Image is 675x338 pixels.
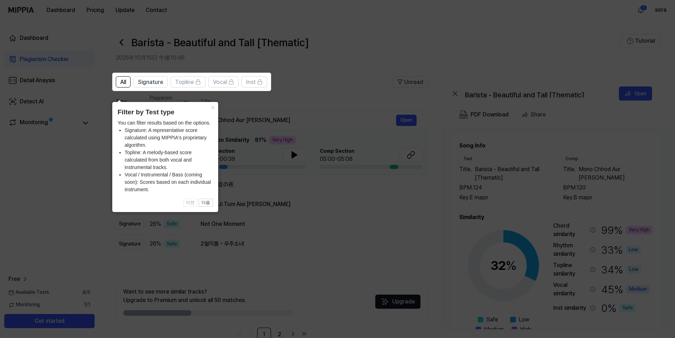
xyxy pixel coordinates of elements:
[125,149,213,171] li: Topline: A melody-based score calculated from both vocal and instrumental tracks.
[116,76,131,87] button: All
[199,199,213,207] button: 다음
[175,78,194,86] span: Topline
[118,107,213,117] header: Filter by Test type
[118,119,213,193] div: You can filter results based on the options.
[125,171,213,193] li: Vocal / Instrumental / Bass (coming soon): Scores based on each individual instrument.
[208,76,239,87] button: Vocal
[207,102,218,112] button: Close
[246,78,256,86] span: Inst
[138,78,163,86] span: Signature
[125,127,213,149] li: Signature: A representative score calculated using MIPPIA's proprietary algorithm.
[133,76,168,87] button: Signature
[241,76,267,87] button: Inst
[171,76,205,87] button: Topline
[120,78,126,86] span: All
[213,78,227,86] span: Vocal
